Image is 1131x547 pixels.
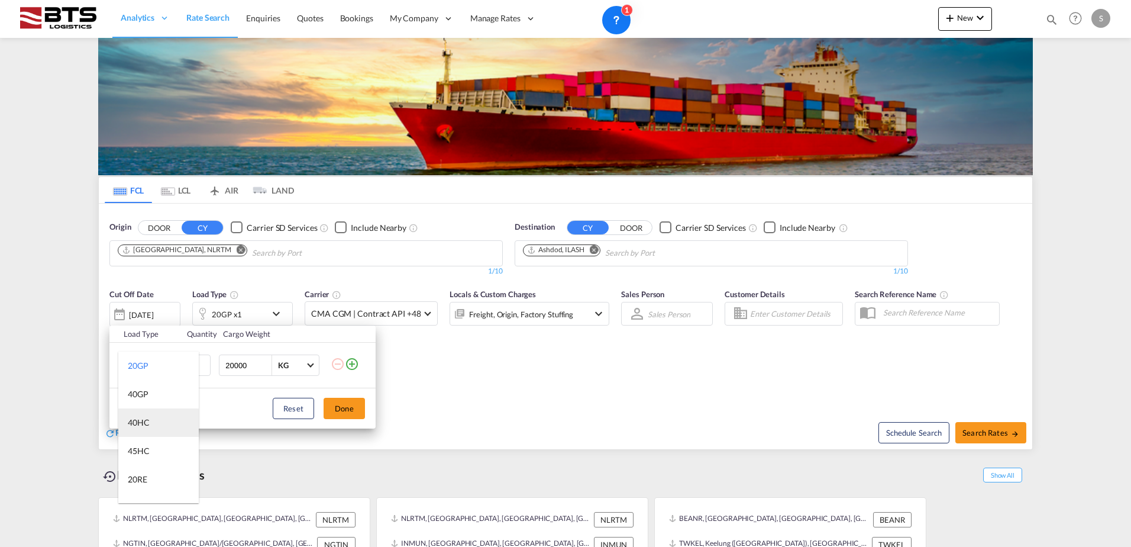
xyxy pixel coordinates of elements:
div: 20RE [128,474,147,485]
div: 20GP [128,360,148,372]
div: 40GP [128,388,148,400]
div: 40RE [128,502,147,514]
div: 45HC [128,445,150,457]
div: 40HC [128,417,150,429]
